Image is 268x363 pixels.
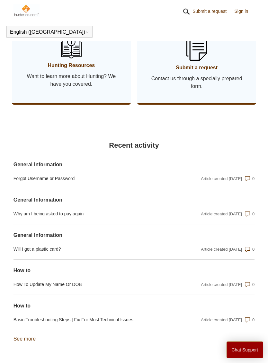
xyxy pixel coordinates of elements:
[186,36,207,61] img: 01HZPCYSSKB2GCFG1V3YA1JVB9
[10,29,89,35] button: English ([GEOGRAPHIC_DATA])
[13,231,182,239] a: General Information
[13,246,182,253] a: Will I get a plastic card?
[13,161,182,169] a: General Information
[13,281,182,288] a: How To Update My Name Or DOB
[182,7,191,16] img: 01HZPCYR30PPJAEEB9XZ5RGHQY
[13,302,182,310] a: How to
[137,23,256,103] a: Submit a request Contact us through a specially prepared form.
[201,211,242,217] div: Article created [DATE]
[22,73,121,88] span: Want to learn more about Hunting? We have you covered.
[147,75,246,90] span: Contact us through a specially prepared form.
[13,175,182,182] a: Forgot Username or Password
[13,4,40,17] img: Hunter-Ed Help Center home page
[147,64,246,72] span: Submit a request
[13,140,255,151] h2: Recent activity
[201,246,242,253] div: Article created [DATE]
[235,8,255,15] a: Sign in
[13,196,182,204] a: General Information
[13,211,182,217] a: Why am I being asked to pay again
[13,267,182,274] a: How to
[13,336,36,341] a: See more
[201,317,242,323] div: Article created [DATE]
[13,316,182,323] a: Basic Troubleshooting Steps | Fix For Most Technical Issues
[61,38,82,58] img: 01HZPCYSN9AJKKHAEXNV8VQ106
[192,8,233,15] a: Submit a request
[12,23,131,103] a: Hunting Resources Want to learn more about Hunting? We have you covered.
[227,341,264,358] button: Chat Support
[201,281,242,288] div: Article created [DATE]
[201,176,242,182] div: Article created [DATE]
[22,62,121,69] span: Hunting Resources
